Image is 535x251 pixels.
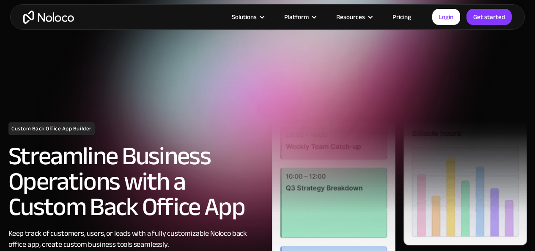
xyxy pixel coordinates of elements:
[221,11,274,22] div: Solutions
[232,11,257,22] div: Solutions
[8,122,95,135] h1: Custom Back Office App Builder
[284,11,309,22] div: Platform
[23,11,74,24] a: home
[336,11,365,22] div: Resources
[466,9,512,25] a: Get started
[8,228,263,250] div: Keep track of customers, users, or leads with a fully customizable Noloco back office app, create...
[8,143,263,220] h2: Streamline Business Operations with a Custom Back Office App
[382,11,422,22] a: Pricing
[326,11,382,22] div: Resources
[432,9,460,25] a: Login
[274,11,326,22] div: Platform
